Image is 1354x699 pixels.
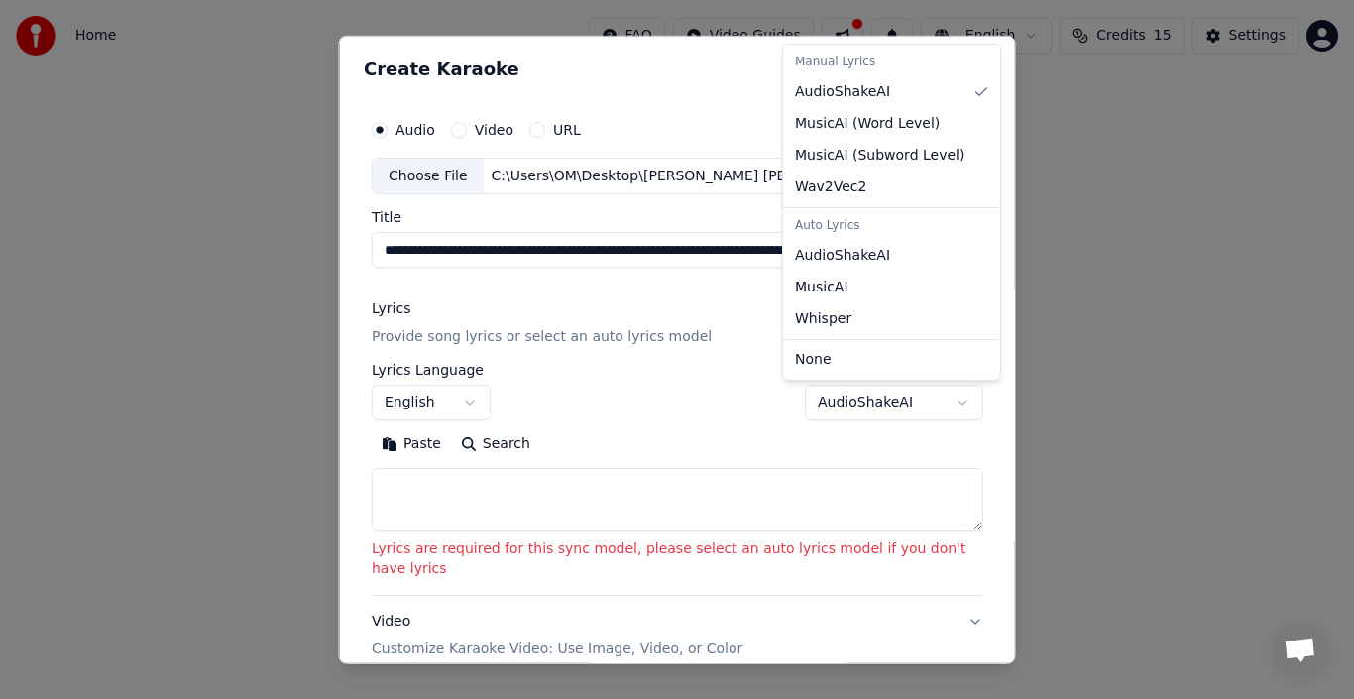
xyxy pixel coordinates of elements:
[787,212,996,240] div: Auto Lyrics
[795,177,866,197] span: Wav2Vec2
[787,49,996,76] div: Manual Lyrics
[795,309,851,329] span: Whisper
[795,146,964,166] span: MusicAI ( Subword Level )
[795,82,890,102] span: AudioShakeAI
[795,114,940,134] span: MusicAI ( Word Level )
[795,350,832,370] span: None
[795,278,848,297] span: MusicAI
[795,246,890,266] span: AudioShakeAI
